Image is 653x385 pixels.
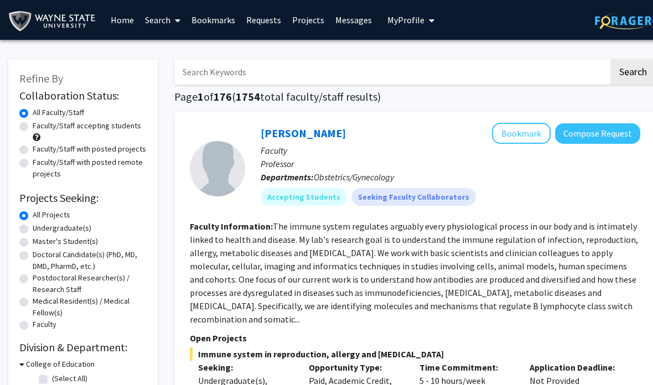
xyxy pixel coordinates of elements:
[190,221,273,232] b: Faculty Information:
[261,188,347,206] mat-chip: Accepting Students
[186,1,241,39] a: Bookmarks
[261,157,640,170] p: Professor
[33,120,141,132] label: Faculty/Staff accepting students
[33,222,91,234] label: Undergraduate(s)
[190,331,640,345] p: Open Projects
[8,335,47,377] iframe: Chat
[387,14,424,25] span: My Profile
[198,90,204,103] span: 1
[190,347,640,361] span: Immune system in reproduction, allergy and [MEDICAL_DATA]
[492,123,551,144] button: Add Kang Chen to Bookmarks
[33,249,147,272] label: Doctoral Candidate(s) (PhD, MD, DMD, PharmD, etc.)
[33,272,147,295] label: Postdoctoral Researcher(s) / Research Staff
[241,1,287,39] a: Requests
[105,1,139,39] a: Home
[351,188,476,206] mat-chip: Seeking Faculty Collaborators
[33,295,147,319] label: Medical Resident(s) / Medical Fellow(s)
[174,59,609,85] input: Search Keywords
[139,1,186,39] a: Search
[530,361,624,374] p: Application Deadline:
[33,319,56,330] label: Faculty
[190,221,638,325] fg-read-more: The immune system regulates arguably every physiological process in our body and is intimately li...
[19,89,147,102] h2: Collaboration Status:
[19,71,63,85] span: Refine By
[214,90,232,103] span: 176
[33,236,98,247] label: Master's Student(s)
[198,361,292,374] p: Seeking:
[287,1,330,39] a: Projects
[8,9,101,34] img: Wayne State University Logo
[314,171,394,183] span: Obstetrics/Gynecology
[33,209,70,221] label: All Projects
[19,341,147,354] h2: Division & Department:
[419,361,514,374] p: Time Commitment:
[261,126,346,140] a: [PERSON_NAME]
[555,123,640,144] button: Compose Request to Kang Chen
[309,361,403,374] p: Opportunity Type:
[236,90,260,103] span: 1754
[19,191,147,205] h2: Projects Seeking:
[261,171,314,183] b: Departments:
[261,144,640,157] p: Faculty
[33,107,84,118] label: All Faculty/Staff
[33,157,147,180] label: Faculty/Staff with posted remote projects
[33,143,146,155] label: Faculty/Staff with posted projects
[26,358,95,370] h3: College of Education
[52,373,87,384] label: (Select All)
[330,1,377,39] a: Messages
